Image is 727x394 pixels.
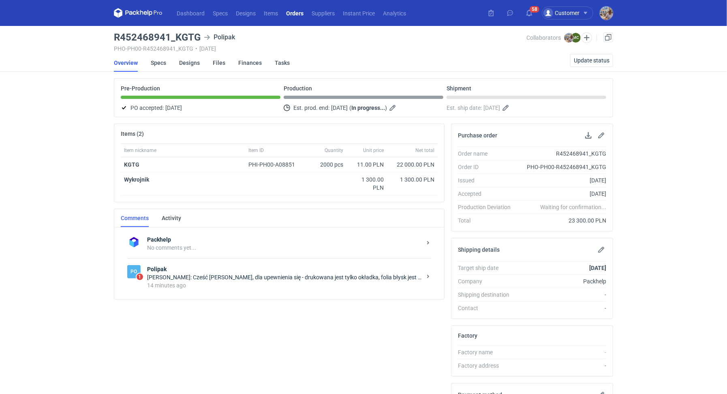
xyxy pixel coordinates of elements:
span: [DATE] [483,103,500,113]
a: Designs [179,54,200,72]
div: Order ID [458,163,517,171]
div: PHO-PH00-R452468941_KGTG [517,163,606,171]
div: PHO-PH00-R452468941_KGTG [DATE] [114,45,526,52]
a: Tasks [275,54,290,72]
a: Dashboard [173,8,209,18]
span: Item ID [248,147,264,154]
button: Customer [542,6,600,19]
strong: Packhelp [147,236,421,244]
div: [DATE] [517,176,606,184]
strong: In progress... [351,105,385,111]
div: Total [458,216,517,225]
span: Item nickname [124,147,156,154]
span: Collaborators [526,34,561,41]
img: Michał Palasek [564,33,574,43]
em: Waiting for confirmation... [540,203,606,211]
div: PHI-PH00-A08851 [248,161,303,169]
p: Pre-Production [121,85,160,92]
button: Edit estimated shipping date [502,103,511,113]
button: Edit collaborators [582,32,592,43]
button: 58 [523,6,536,19]
div: PO accepted: [121,103,280,113]
a: Items [260,8,282,18]
div: Est. ship date: [447,103,606,113]
div: - [517,291,606,299]
div: R452468941_KGTG [517,150,606,158]
div: Accepted [458,190,517,198]
div: [DATE] [517,190,606,198]
svg: Packhelp Pro [114,8,163,18]
span: Unit price [363,147,384,154]
a: Specs [151,54,166,72]
p: Shipment [447,85,471,92]
div: 23 300.00 PLN [517,216,606,225]
div: Polipak [204,32,235,42]
h2: Items (2) [121,131,144,137]
span: [DATE] [165,103,182,113]
a: Activity [162,209,181,227]
img: Michał Palasek [600,6,613,20]
div: - [517,348,606,356]
button: Update status [570,54,613,67]
div: No comments yet... [147,244,421,252]
a: Files [213,54,225,72]
button: Edit estimated production end date [389,103,398,113]
div: - [517,362,606,370]
span: Quantity [325,147,343,154]
span: Net total [415,147,434,154]
div: Company [458,277,517,285]
strong: Polipak [147,265,421,273]
em: ( [349,105,351,111]
span: • [195,45,197,52]
span: Update status [574,58,609,63]
button: Edit shipping details [597,245,606,255]
strong: [DATE] [589,265,606,271]
div: 11.00 PLN [350,161,384,169]
div: 22 000.00 PLN [390,161,434,169]
div: Contact [458,304,517,312]
div: Order name [458,150,517,158]
div: Polipak [127,265,141,278]
div: Factory name [458,348,517,356]
button: Edit purchase order [597,131,606,140]
div: 1 300.00 PLN [350,176,384,192]
button: Download PO [584,131,593,140]
h2: Purchase order [458,132,497,139]
div: Packhelp [517,277,606,285]
div: 14 minutes ago [147,281,421,289]
img: Packhelp [127,236,141,249]
p: Production [284,85,312,92]
a: Finances [238,54,262,72]
a: Duplicate [603,32,613,42]
a: Orders [282,8,308,18]
div: [PERSON_NAME]: Cześć [PERSON_NAME], dla upewnienia się - drukowana jest tylko okładka, folia błys... [147,273,421,281]
h3: R452468941_KGTG [114,32,201,42]
div: Factory address [458,362,517,370]
div: Customer [543,8,579,18]
div: 1 300.00 PLN [390,176,434,184]
div: Target ship date [458,264,517,272]
h2: Factory [458,332,477,339]
span: 1 [137,274,143,280]
div: Production Deviation [458,203,517,211]
div: - [517,304,606,312]
a: Overview [114,54,138,72]
div: Shipping destination [458,291,517,299]
a: Specs [209,8,232,18]
h2: Shipping details [458,246,500,253]
figcaption: Po [127,265,141,278]
a: KGTG [124,161,139,168]
strong: Wykrojnik [124,176,149,183]
a: Analytics [379,8,410,18]
div: Est. prod. end: [284,103,443,113]
div: 2000 pcs [306,157,346,172]
em: ) [385,105,387,111]
figcaption: MC [571,33,581,43]
span: [DATE] [331,103,348,113]
a: Designs [232,8,260,18]
div: Issued [458,176,517,184]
